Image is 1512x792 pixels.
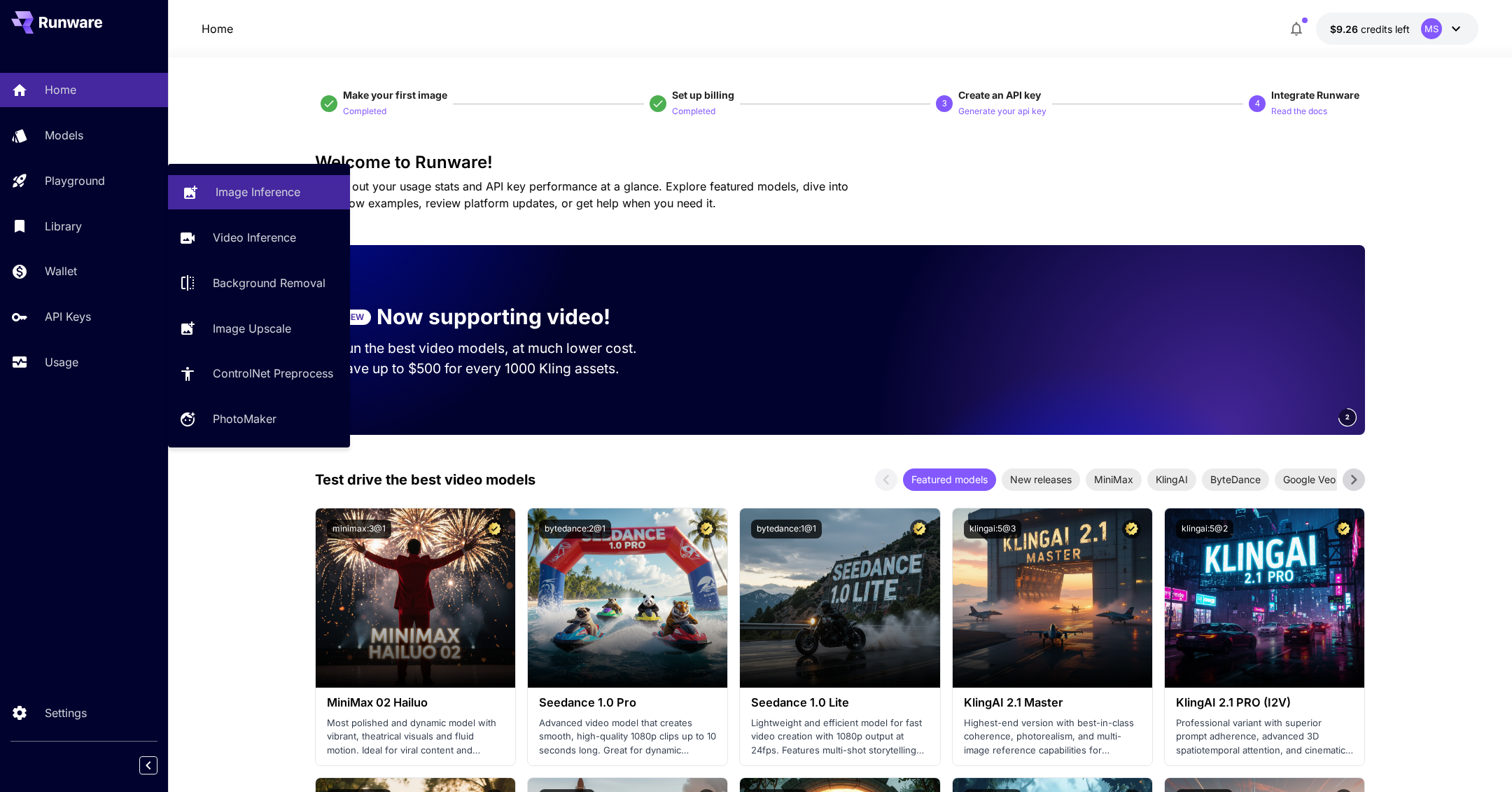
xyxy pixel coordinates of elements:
a: Image Inference [168,175,350,209]
h3: MiniMax 02 Hailuo [327,696,504,709]
div: Collapse sidebar [150,753,168,778]
h3: KlingAI 2.1 PRO (I2V) [1176,696,1353,709]
p: Library [45,218,82,235]
p: Completed [343,105,386,118]
button: $9.26225 [1316,13,1478,45]
p: Lightweight and efficient model for fast video creation with 1080p output at 24fps. Features mult... [751,716,928,758]
p: Models [45,127,83,144]
p: Home [45,81,76,98]
button: bytedance:1@1 [751,520,822,539]
p: Highest-end version with best-in-class coherence, photorealism, and multi-image reference capabil... [964,716,1141,758]
span: Check out your usage stats and API key performance at a glance. Explore featured models, dive int... [315,179,848,210]
div: MS [1421,18,1442,39]
h3: Seedance 1.0 Pro [539,696,716,709]
p: Advanced video model that creates smooth, high-quality 1080p clips up to 10 seconds long. Great f... [539,716,716,758]
p: Video Inference [213,229,296,246]
p: Settings [45,704,87,721]
h3: Welcome to Runware! [315,153,1365,172]
button: Collapse sidebar [139,756,157,774]
p: Background Removal [213,275,325,291]
div: $9.26225 [1330,22,1410,36]
img: alt [1165,508,1364,688]
p: Playground [45,172,105,189]
p: Professional variant with superior prompt adherence, advanced 3D spatiotemporal attention, and ci... [1176,716,1353,758]
span: KlingAI [1147,472,1196,487]
button: Certified Model – Vetted for best performance and includes a commercial license. [910,520,929,539]
button: Certified Model – Vetted for best performance and includes a commercial license. [485,520,504,539]
p: Now supporting video! [377,301,610,333]
span: credits left [1361,23,1410,35]
img: alt [316,508,515,688]
p: Usage [45,354,78,370]
p: NEW [344,311,364,324]
p: Image Inference [216,183,300,200]
img: alt [740,508,939,688]
button: Certified Model – Vetted for best performance and includes a commercial license. [1122,520,1141,539]
img: alt [953,508,1152,688]
nav: breadcrumb [202,20,233,37]
img: alt [528,508,727,688]
p: Wallet [45,263,77,279]
a: PhotoMaker [168,402,350,436]
p: Completed [672,105,715,118]
p: Home [202,20,233,37]
p: ControlNet Preprocess [213,365,333,382]
a: Background Removal [168,266,350,300]
p: 3 [942,97,947,110]
span: Google Veo [1275,472,1344,487]
p: 4 [1255,97,1260,110]
span: Integrate Runware [1271,89,1359,101]
p: Image Upscale [213,320,291,337]
p: Run the best video models, at much lower cost. [337,338,664,359]
p: Most polished and dynamic model with vibrant, theatrical visuals and fluid motion. Ideal for vira... [327,716,504,758]
a: Video Inference [168,221,350,255]
span: New releases [1002,472,1080,487]
p: Save up to $500 for every 1000 Kling assets. [337,359,664,379]
a: Image Upscale [168,311,350,345]
span: ByteDance [1202,472,1269,487]
a: ControlNet Preprocess [168,356,350,391]
p: Read the docs [1271,105,1327,118]
button: klingai:5@3 [964,520,1021,539]
button: Certified Model – Vetted for best performance and includes a commercial license. [1334,520,1353,539]
button: minimax:3@1 [327,520,391,539]
h3: KlingAI 2.1 Master [964,696,1141,709]
span: Set up billing [672,89,734,101]
span: 2 [1345,412,1350,422]
span: MiniMax [1086,472,1142,487]
button: klingai:5@2 [1176,520,1233,539]
p: Test drive the best video models [315,469,535,490]
span: Make your first image [343,89,447,101]
span: Create an API key [958,89,1041,101]
span: Featured models [903,472,996,487]
p: Generate your api key [958,105,1046,118]
button: Certified Model – Vetted for best performance and includes a commercial license. [697,520,716,539]
button: bytedance:2@1 [539,520,611,539]
h3: Seedance 1.0 Lite [751,696,928,709]
span: $9.26 [1330,23,1361,35]
p: API Keys [45,308,91,325]
p: PhotoMaker [213,410,276,427]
